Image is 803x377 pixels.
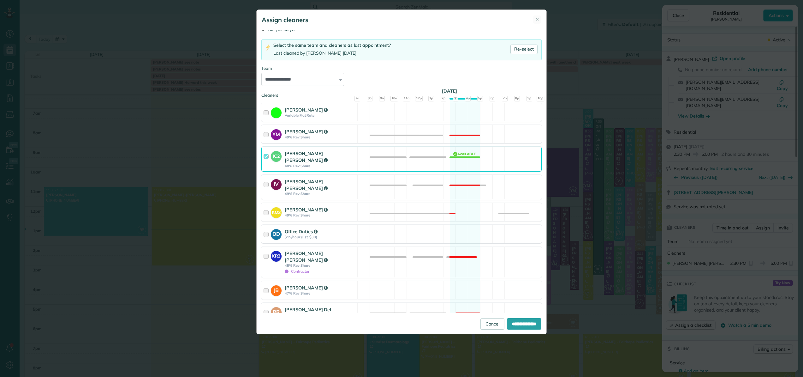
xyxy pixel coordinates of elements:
[261,92,542,94] div: Cleaners
[271,307,282,316] strong: RR
[271,129,282,138] strong: YM
[285,164,355,168] strong: 48% Rev Share
[271,229,282,238] strong: OD
[261,65,542,71] div: Team
[271,179,282,188] strong: IV
[285,307,331,326] strong: [PERSON_NAME] Del [PERSON_NAME] [PERSON_NAME]
[285,113,355,118] strong: Variable Flat Rate
[265,44,271,51] img: lightning-bolt-icon-94e5364df696ac2de96d3a42b8a9ff6ba979493684c50e6bbbcda72601fa0d29.png
[285,250,328,263] strong: [PERSON_NAME] [PERSON_NAME]
[510,45,538,54] a: Re-select
[273,50,391,57] div: Last cleaned by [PERSON_NAME] [DATE]
[285,235,355,239] strong: $15/hour (Est: $38)
[480,318,504,330] a: Cancel
[536,16,539,22] span: ✕
[285,107,328,113] strong: [PERSON_NAME]
[285,207,328,213] strong: [PERSON_NAME]
[285,213,355,217] strong: 49% Rev Share
[285,135,355,139] strong: 49% Rev Share
[285,192,355,196] strong: 49% Rev Share
[271,151,282,160] strong: IC2
[285,179,328,191] strong: [PERSON_NAME] [PERSON_NAME]
[271,285,282,294] strong: JB
[271,207,282,216] strong: KM3
[285,269,309,274] span: Contractor
[262,15,308,24] h5: Assign cleaners
[285,263,355,268] strong: 45% Rev Share
[285,228,318,234] strong: Office Duties
[273,42,391,49] div: Select the same team and cleaners as last appointment?
[285,285,328,291] strong: [PERSON_NAME]
[285,291,355,295] strong: 47% Rev Share
[285,129,328,135] strong: [PERSON_NAME]
[285,150,328,163] strong: [PERSON_NAME] [PERSON_NAME]
[271,251,282,259] strong: KR2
